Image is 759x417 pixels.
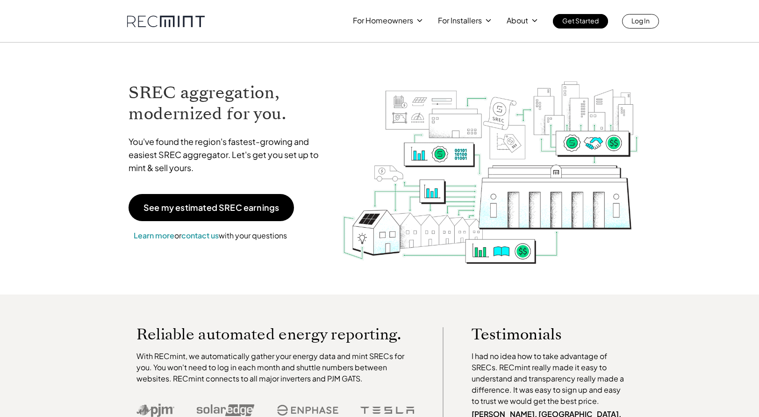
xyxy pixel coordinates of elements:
[353,14,413,27] p: For Homeowners
[342,57,640,266] img: RECmint value cycle
[472,351,629,407] p: I had no idea how to take advantage of SRECs. RECmint really made it easy to understand and trans...
[129,230,292,242] p: or with your questions
[136,351,415,384] p: With RECmint, we automatically gather your energy data and mint SRECs for you. You won't need to ...
[438,14,482,27] p: For Installers
[134,230,174,240] a: Learn more
[472,327,611,341] p: Testimonials
[129,82,328,124] h1: SREC aggregation, modernized for you.
[553,14,608,29] a: Get Started
[181,230,219,240] a: contact us
[129,135,328,174] p: You've found the region's fastest-growing and easiest SREC aggregator. Let's get you set up to mi...
[622,14,659,29] a: Log In
[143,203,279,212] p: See my estimated SREC earnings
[631,14,650,27] p: Log In
[129,194,294,221] a: See my estimated SREC earnings
[136,327,415,341] p: Reliable automated energy reporting.
[507,14,528,27] p: About
[562,14,599,27] p: Get Started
